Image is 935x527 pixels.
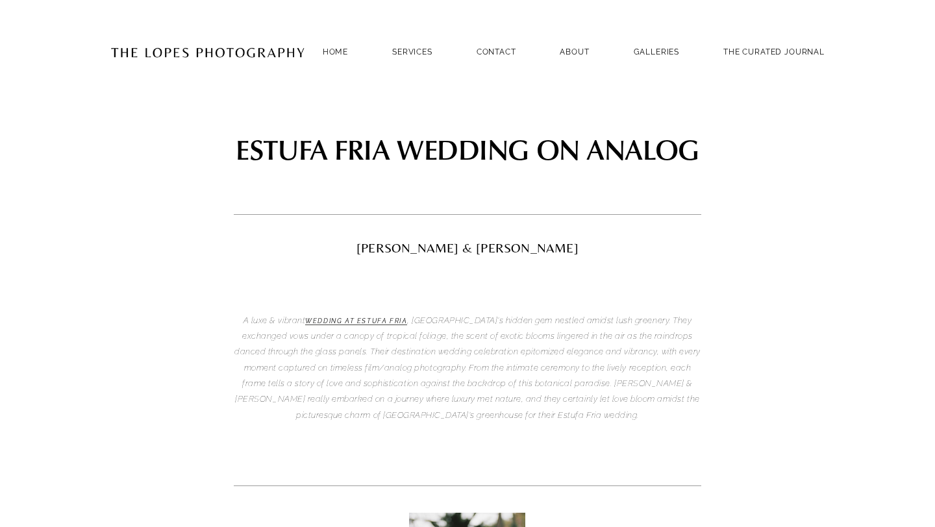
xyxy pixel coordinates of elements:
[110,20,305,84] img: Portugal Wedding Photographer | The Lopes Photography
[634,43,680,60] a: GALLERIES
[723,43,825,60] a: THE CURATED JOURNAL
[243,315,305,325] em: A luxe & vibrant
[305,317,407,325] a: wedding at Estufa Fria
[392,47,432,56] a: SERVICES
[234,315,703,420] em: , [GEOGRAPHIC_DATA]'s hidden gem nestled amidst lush greenery. They exchanged vows under a canopy...
[234,241,701,254] h2: [PERSON_NAME] & [PERSON_NAME]
[323,43,348,60] a: Home
[560,43,589,60] a: ABOUT
[234,133,701,165] h1: ESTUFA FRIA WEDDING ON ANALOG
[477,43,516,60] a: Contact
